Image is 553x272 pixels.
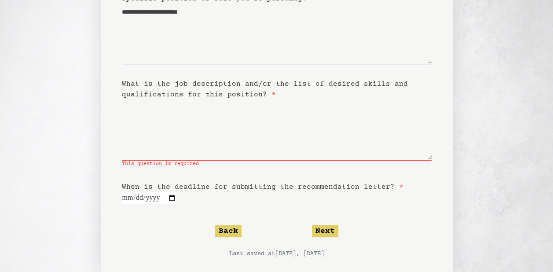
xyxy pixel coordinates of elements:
[312,225,338,237] button: Next
[122,183,403,191] label: When is the deadline for submitting the recommendation letter?
[122,161,432,168] span: This question is required
[215,225,242,237] button: Back
[122,80,408,99] label: What is the job description and/or the list of desired skills and qualifications for this position?
[122,250,432,258] p: Last saved at [DATE], [DATE]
